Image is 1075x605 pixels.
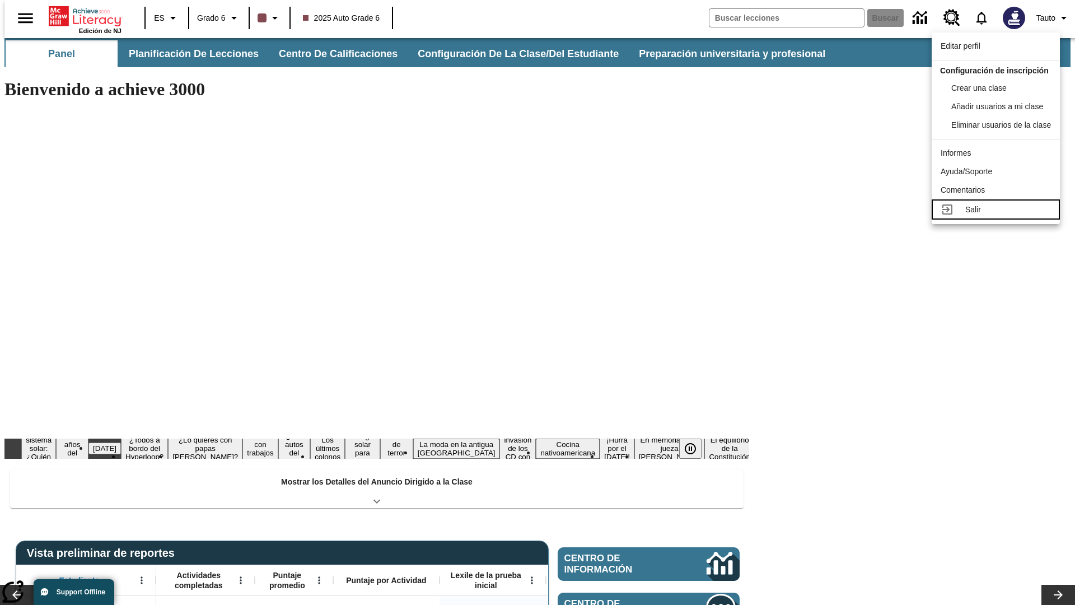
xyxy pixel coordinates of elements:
[941,148,971,157] span: Informes
[940,66,1049,75] span: Configuración de inscripción
[951,102,1043,111] span: Añadir usuarios a mi clase
[951,83,1007,92] span: Crear una clase
[941,185,985,194] span: Comentarios
[965,205,981,214] span: Salir
[941,41,980,50] span: Editar perfil
[951,120,1051,129] span: Eliminar usuarios de la clase
[941,167,992,176] span: Ayuda/Soporte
